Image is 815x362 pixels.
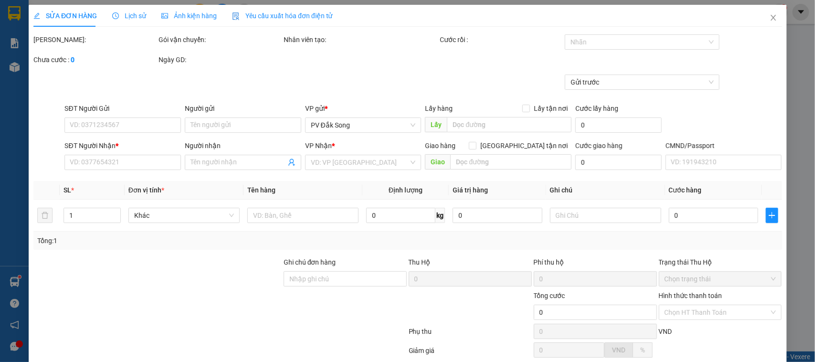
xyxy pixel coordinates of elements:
span: Yêu cầu xuất hóa đơn điện tử [232,12,333,20]
span: Giá trị hàng [453,186,488,194]
div: Ngày GD: [159,54,282,65]
span: close [769,14,777,21]
input: Ghi Chú [550,208,661,223]
div: [PERSON_NAME]: [33,34,157,45]
span: Giao hàng [425,142,455,149]
span: Khác [134,208,234,223]
span: PV Đắk Song [32,67,60,72]
div: Giảm giá [408,345,533,362]
div: Trạng thái Thu Hộ [658,257,782,267]
img: icon [232,12,240,20]
span: VND [658,328,672,335]
div: Phí thu hộ [533,257,656,271]
span: 20:23:39 [DATE] [91,43,135,50]
label: Ghi chú đơn hàng [284,258,336,266]
input: VD: Bàn, Ghế [247,208,359,223]
th: Ghi chú [546,181,665,200]
label: Cước lấy hàng [575,105,618,112]
div: Phụ thu [408,326,533,343]
div: VP gửi [305,103,422,114]
span: DSG08250246 [92,36,135,43]
span: Tên hàng [247,186,275,194]
span: clock-circle [112,12,119,19]
span: kg [435,208,445,223]
span: Lấy tận nơi [530,103,572,114]
span: plus [766,212,777,219]
span: SL [64,186,71,194]
span: Gửi trước [571,75,713,89]
span: % [640,346,645,354]
span: Lấy hàng [425,105,453,112]
span: Định lượng [389,186,423,194]
strong: CÔNG TY TNHH [GEOGRAPHIC_DATA] 214 QL13 - P.26 - Q.BÌNH THẠNH - TP HCM 1900888606 [25,15,77,51]
label: Cước giao hàng [575,142,623,149]
span: Lịch sử [112,12,146,20]
b: 0 [71,56,74,64]
input: Cước giao hàng [575,155,662,170]
div: Chưa cước : [33,54,157,65]
span: Lấy [425,117,447,132]
span: Chọn trạng thái [664,272,776,286]
span: Đơn vị tính [128,186,164,194]
div: Tổng: 1 [37,235,315,246]
div: SĐT Người Gửi [64,103,181,114]
span: picture [161,12,168,19]
div: SĐT Người Nhận [64,140,181,151]
span: user-add [288,159,296,166]
button: plus [766,208,778,223]
input: Dọc đường [447,117,572,132]
button: Close [760,5,786,32]
div: Nhân viên tạo: [284,34,438,45]
input: Ghi chú đơn hàng [284,271,407,287]
div: Người gửi [185,103,301,114]
span: VND [612,346,625,354]
div: Người nhận [185,140,301,151]
div: Gói vận chuyển: [159,34,282,45]
span: Thu Hộ [408,258,430,266]
div: Cước rồi : [440,34,563,45]
strong: BIÊN NHẬN GỬI HÀNG HOÁ [33,57,111,64]
span: Cước hàng [668,186,701,194]
div: CMND/Passport [666,140,782,151]
span: Nơi gửi: [10,66,20,80]
span: VP Nhận [305,142,332,149]
span: VP 214 [96,67,111,72]
span: edit [33,12,40,19]
span: SỬA ĐƠN HÀNG [33,12,97,20]
input: Dọc đường [450,154,572,170]
span: [GEOGRAPHIC_DATA] tận nơi [476,140,572,151]
span: Tổng cước [533,292,565,299]
input: Cước lấy hàng [575,117,662,133]
button: delete [37,208,53,223]
img: logo [10,21,22,45]
span: PV Đắk Song [311,118,416,132]
span: Ảnh kiện hàng [161,12,217,20]
span: Nơi nhận: [73,66,88,80]
label: Hình thức thanh toán [658,292,722,299]
span: Giao [425,154,450,170]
